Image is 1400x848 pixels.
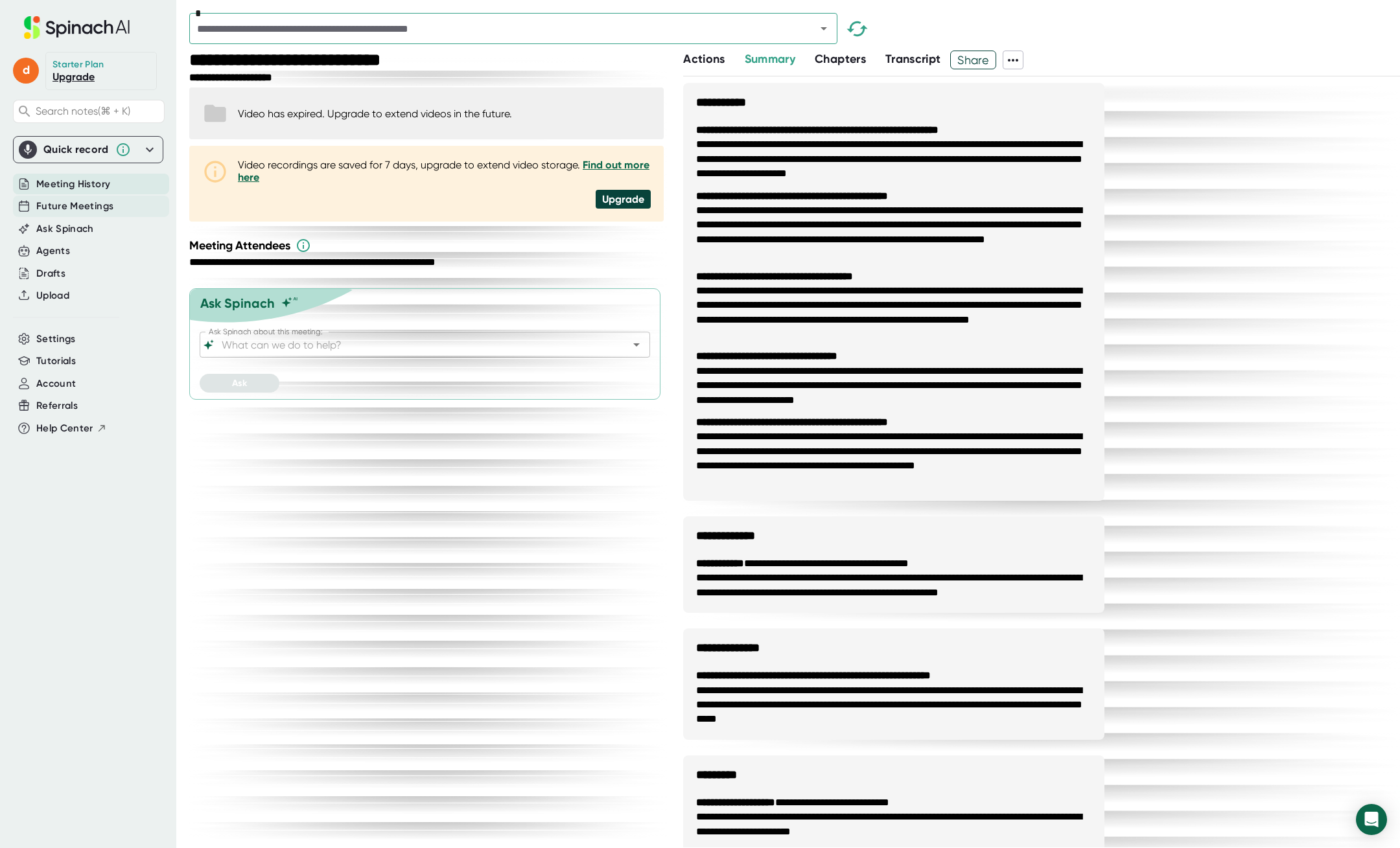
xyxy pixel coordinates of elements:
span: Search notes (⌘ + K) [36,105,130,117]
button: Referrals [36,398,78,413]
div: Meeting Attendees [189,238,667,253]
div: Video has expired. Upgrade to extend videos in the future. [238,108,512,120]
span: Chapters [815,52,866,66]
span: Ask [232,378,247,389]
span: d [13,58,39,84]
span: Actions [683,52,725,66]
input: What can we do to help? [219,336,608,354]
div: Quick record [43,143,109,156]
button: Meeting History [36,177,110,192]
button: Open [815,19,833,38]
button: Chapters [815,51,866,68]
button: Open [627,336,646,354]
button: Transcript [885,51,941,68]
button: Settings [36,332,76,347]
button: Upload [36,288,69,303]
span: Summary [745,52,795,66]
a: Upgrade [52,71,95,83]
div: Starter Plan [52,59,104,71]
button: Summary [745,51,795,68]
button: Drafts [36,266,65,281]
button: Help Center [36,421,107,436]
span: Share [951,49,996,71]
button: Share [950,51,996,69]
span: Transcript [885,52,941,66]
a: Find out more here [238,159,649,183]
button: Ask [200,374,279,393]
button: Agents [36,244,70,258]
div: Upgrade [596,190,651,209]
span: Help Center [36,421,93,436]
div: Video recordings are saved for 7 days, upgrade to extend video storage. [238,159,651,183]
button: Actions [683,51,725,68]
button: Ask Spinach [36,222,94,236]
button: Tutorials [36,354,76,369]
div: Open Intercom Messenger [1356,804,1387,835]
button: Future Meetings [36,199,113,214]
div: Ask Spinach [200,295,275,311]
div: Quick record [19,137,157,163]
button: Account [36,376,76,391]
